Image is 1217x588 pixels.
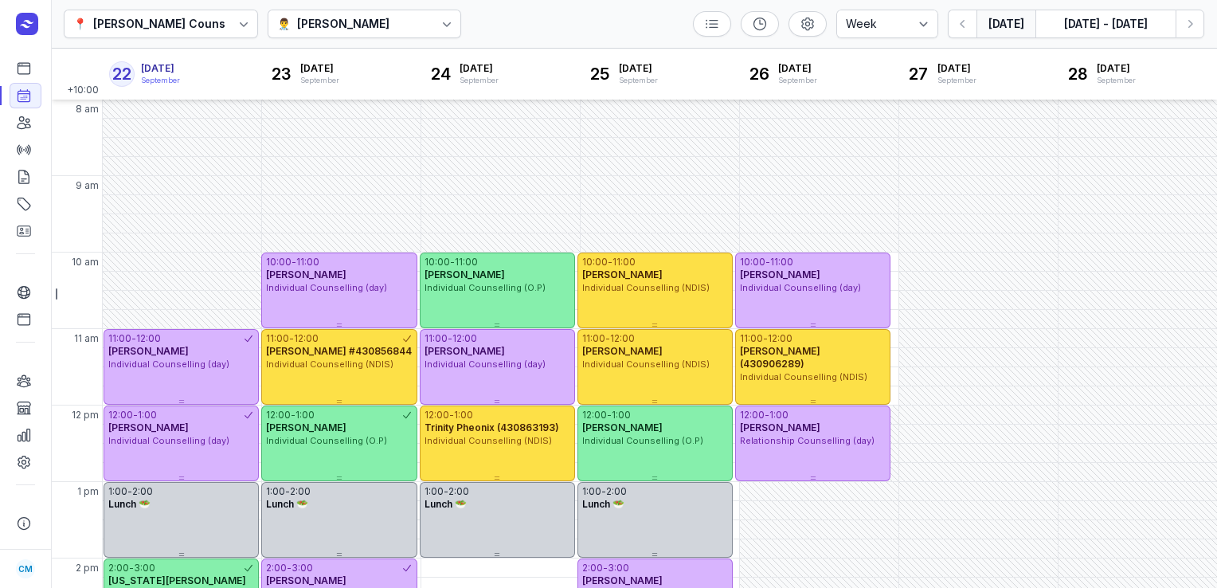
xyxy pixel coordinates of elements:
button: [DATE] [976,10,1035,38]
span: [PERSON_NAME] [582,421,663,433]
div: 11:00 [612,256,636,269]
span: 12 pm [72,409,99,421]
div: 2:00 [290,485,311,498]
span: [PERSON_NAME] [266,269,346,280]
div: - [765,256,770,269]
div: - [601,485,606,498]
div: - [450,256,455,269]
span: Individual Counselling (day) [266,282,387,293]
div: September [937,75,976,86]
div: - [608,256,612,269]
div: 11:00 [425,332,448,345]
span: Individual Counselling (NDIS) [266,359,393,370]
span: Individual Counselling (day) [108,435,229,446]
div: 12:00 [294,332,319,345]
span: +10:00 [67,84,102,100]
span: Lunch 🥗 [582,498,624,510]
span: 8 am [76,103,99,116]
div: 2:00 [606,485,627,498]
span: [PERSON_NAME] [740,269,820,280]
div: 12:00 [610,332,635,345]
span: [DATE] [619,62,658,75]
div: September [300,75,339,86]
span: Individual Counselling (O.P) [582,435,703,446]
span: 1 pm [77,485,99,498]
div: - [763,332,768,345]
div: 2:00 [448,485,469,498]
div: - [603,562,608,574]
div: September [460,75,499,86]
span: [PERSON_NAME] [266,574,346,586]
span: [PERSON_NAME] [108,421,189,433]
span: Individual Counselling (O.P) [266,435,387,446]
div: 1:00 [138,409,157,421]
div: 👨‍⚕️ [277,14,291,33]
span: Individual Counselling (O.P) [425,282,546,293]
span: Individual Counselling (NDIS) [582,282,710,293]
div: 23 [268,61,294,87]
div: 10:00 [425,256,450,269]
div: - [292,256,296,269]
div: 11:00 [266,332,289,345]
span: [PERSON_NAME] [425,345,505,357]
div: 2:00 [108,562,129,574]
span: [DATE] [300,62,339,75]
div: 1:00 [425,485,444,498]
div: 12:00 [266,409,291,421]
span: [DATE] [460,62,499,75]
div: September [1097,75,1136,86]
div: 10:00 [266,256,292,269]
div: - [285,485,290,498]
span: [US_STATE][PERSON_NAME] [108,574,246,586]
span: Individual Counselling (NDIS) [740,371,867,382]
span: [DATE] [141,62,180,75]
div: - [607,409,612,421]
div: 28 [1065,61,1090,87]
div: - [444,485,448,498]
div: - [289,332,294,345]
div: 25 [587,61,612,87]
span: [PERSON_NAME] [582,345,663,357]
span: Lunch 🥗 [108,498,151,510]
div: 3:00 [608,562,629,574]
div: 11:00 [455,256,478,269]
div: 12:00 [768,332,792,345]
div: - [448,332,452,345]
div: - [129,562,134,574]
div: 2:00 [266,562,287,574]
div: 1:00 [582,485,601,498]
span: [PERSON_NAME] (430906289) [740,345,820,370]
div: 3:00 [134,562,155,574]
div: 3:00 [292,562,313,574]
span: Individual Counselling (day) [425,359,546,370]
div: - [605,332,610,345]
div: - [765,409,769,421]
div: 12:00 [452,332,477,345]
div: 12:00 [740,409,765,421]
div: September [778,75,817,86]
span: 10 am [72,256,99,269]
span: Individual Counselling (day) [108,359,229,370]
div: 1:00 [454,409,473,421]
div: 1:00 [612,409,631,421]
span: Lunch 🥗 [425,498,467,510]
div: 27 [906,61,931,87]
div: 11:00 [108,332,131,345]
div: [PERSON_NAME] [297,14,389,33]
span: [PERSON_NAME] [425,269,505,280]
span: CM [18,559,33,578]
div: 11:00 [740,332,763,345]
span: 11 am [74,332,99,345]
span: [PERSON_NAME] [582,269,663,280]
span: [DATE] [937,62,976,75]
div: - [287,562,292,574]
span: [PERSON_NAME] [582,574,663,586]
span: Lunch 🥗 [266,498,308,510]
div: 1:00 [295,409,315,421]
div: 2:00 [582,562,603,574]
span: [DATE] [1097,62,1136,75]
div: 12:00 [425,409,449,421]
div: 1:00 [266,485,285,498]
div: 11:00 [770,256,793,269]
div: [PERSON_NAME] Counselling [93,14,256,33]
